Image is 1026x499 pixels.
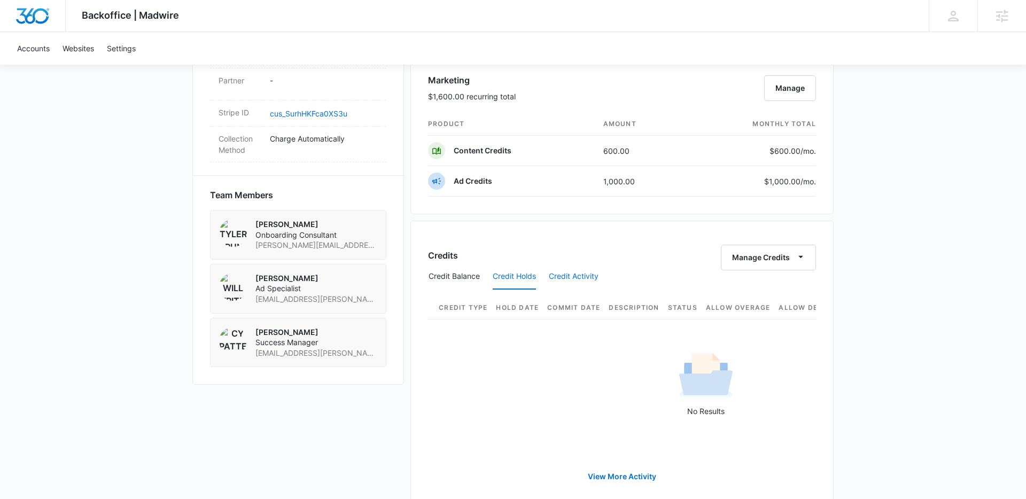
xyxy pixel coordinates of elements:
span: /mo. [800,177,816,186]
div: Partner- [210,68,386,100]
h3: Marketing [428,74,516,87]
img: No Results [679,349,733,403]
p: [PERSON_NAME] [255,273,377,284]
span: Ad Specialist [255,283,377,294]
th: amount [595,113,686,136]
span: [EMAIL_ADDRESS][PERSON_NAME][DOMAIN_NAME] [255,348,377,358]
dt: Partner [219,75,261,86]
a: View More Activity [577,464,667,489]
img: Tyler Brungardt [219,219,247,247]
a: cus_SurhHKFca0XS3u [270,109,347,118]
dt: Stripe ID [219,107,261,118]
p: [PERSON_NAME] [255,219,377,230]
h3: Credits [428,249,458,262]
div: Collection MethodCharge Automatically [210,127,386,162]
a: Websites [56,32,100,65]
button: Credit Activity [549,264,598,290]
dt: Collection Method [219,133,261,155]
button: Credit Holds [493,264,536,290]
span: Success Manager [255,337,377,348]
p: No Results [428,406,984,417]
span: Hold Date [496,303,539,313]
th: monthly total [686,113,816,136]
span: /mo. [800,146,816,155]
span: Credit Type [439,303,487,313]
p: [PERSON_NAME] [255,327,377,338]
p: Content Credits [454,145,511,156]
span: Allow Deficit [779,303,837,313]
span: [EMAIL_ADDRESS][PERSON_NAME][DOMAIN_NAME] [255,294,377,305]
span: Status [668,303,697,313]
span: Commit Date [547,303,600,313]
a: Settings [100,32,142,65]
img: Cy Patterson [219,327,247,355]
td: 1,000.00 [595,166,686,197]
p: $1,000.00 [764,176,816,187]
span: Backoffice | Madwire [82,10,179,21]
span: Description [609,303,659,313]
button: Manage [764,75,816,101]
img: Will Fritz [219,273,247,301]
span: Team Members [210,189,273,201]
th: product [428,113,595,136]
p: $1,600.00 recurring total [428,91,516,102]
p: Ad Credits [454,176,492,186]
span: Onboarding Consultant [255,230,377,240]
div: Stripe IDcus_SurhHKFca0XS3u [210,100,386,127]
a: Accounts [11,32,56,65]
button: Credit Balance [429,264,480,290]
span: Allow Overage [706,303,771,313]
td: 600.00 [595,136,686,166]
p: $600.00 [766,145,816,157]
p: Charge Automatically [270,133,378,144]
button: Manage Credits [721,245,816,270]
span: [PERSON_NAME][EMAIL_ADDRESS][PERSON_NAME][DOMAIN_NAME] [255,240,377,251]
p: - [270,75,378,86]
